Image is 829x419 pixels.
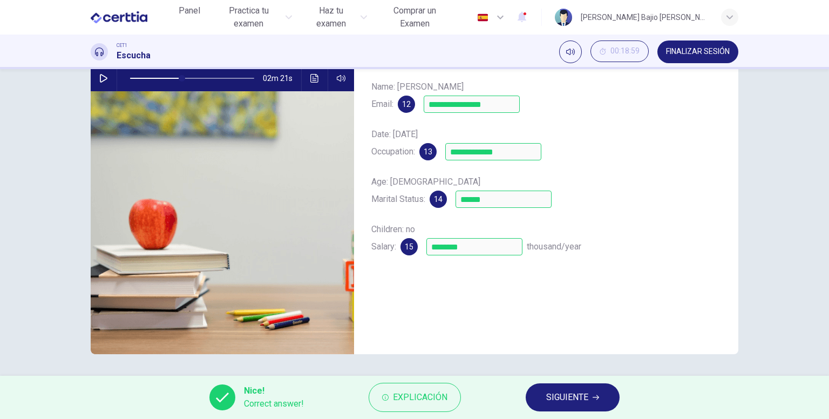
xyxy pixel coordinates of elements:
[172,1,207,21] button: Panel
[393,390,447,405] span: Explicación
[526,383,620,411] button: SIGUIENTE
[301,1,371,33] button: Haz tu examen
[405,243,413,251] span: 15
[476,13,490,22] img: es
[559,40,582,63] div: Silenciar
[306,65,323,91] button: Haz clic para ver la transcripción del audio
[590,40,649,62] button: 00:18:59
[610,47,640,56] span: 00:18:59
[666,48,730,56] span: FINALIZAR SESIÓN
[179,4,200,17] span: Panel
[371,177,480,204] span: Age: [DEMOGRAPHIC_DATA] Marital Status:
[380,4,450,30] span: Comprar un Examen
[581,11,708,24] div: [PERSON_NAME] Bajio [PERSON_NAME]
[369,383,461,412] button: Explicación
[91,6,172,28] a: CERTTIA logo
[590,40,649,63] div: Ocultar
[215,4,282,30] span: Practica tu examen
[244,384,304,397] span: Nice!
[244,397,304,410] span: Correct answer!
[91,6,147,28] img: CERTTIA logo
[371,82,464,109] span: Name: [PERSON_NAME] Email:
[434,195,443,203] span: 14
[424,148,432,156] span: 13
[555,9,572,26] img: Profile picture
[305,4,357,30] span: Haz tu examen
[91,91,354,354] img: Research
[657,40,738,63] button: FINALIZAR SESIÓN
[527,241,581,252] span: thousand/year
[117,49,151,62] h1: Escucha
[371,129,418,157] span: Date: [DATE] Occupation:
[402,100,411,108] span: 12
[376,1,454,33] button: Comprar un Examen
[371,224,415,252] span: Children: no Salary:
[211,1,296,33] button: Practica tu examen
[117,42,127,49] span: CET1
[172,1,207,33] a: Panel
[546,390,588,405] span: SIGUIENTE
[263,65,301,91] span: 02m 21s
